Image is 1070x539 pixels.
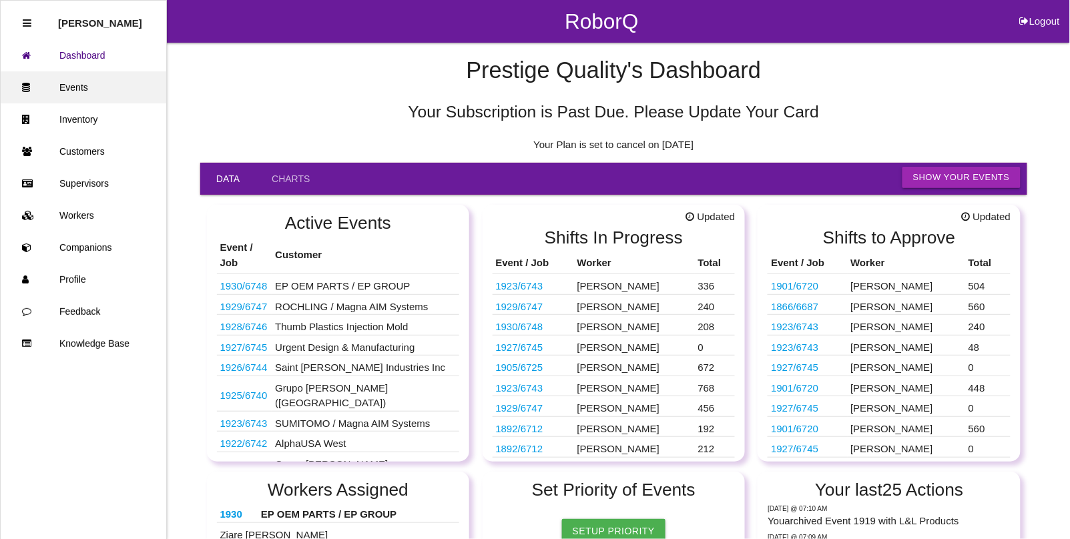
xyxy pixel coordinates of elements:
[695,437,736,458] td: 212
[496,382,543,394] a: 1923/6743
[848,457,965,478] td: [PERSON_NAME]
[768,457,1011,478] tr: 68427781AA; 68340793AA
[848,294,965,315] td: [PERSON_NAME]
[574,252,695,274] th: Worker
[1,167,166,199] a: Supervisors
[493,228,736,247] h2: Shifts In Progress
[493,356,736,376] tr: 10301666
[695,356,736,376] td: 672
[695,335,736,356] td: 0
[965,252,1011,274] th: Total
[272,335,459,356] td: Urgent Design & Manufacturing
[686,209,735,225] span: Updated
[217,315,272,336] td: 2011010AB / 2008002AB / 2009006AB
[217,411,272,432] td: 68343526AB
[493,437,574,458] td: 68427781AA; 68340793AA
[848,274,965,295] td: [PERSON_NAME]
[1,199,166,231] a: Workers
[574,356,695,376] td: [PERSON_NAME]
[217,237,272,274] th: Event / Job
[574,416,695,437] td: [PERSON_NAME]
[771,362,818,373] a: 1927/6745
[493,294,574,315] td: 68425775AD
[574,294,695,315] td: [PERSON_NAME]
[771,402,818,414] a: 1927/6745
[965,274,1011,295] td: 504
[220,321,268,332] a: 1928/6746
[493,376,574,396] td: 68343526AB
[272,294,459,315] td: ROCHLING / Magna AIM Systems
[220,508,242,520] a: 1930
[493,274,736,295] tr: 68343526AB
[574,274,695,295] td: [PERSON_NAME]
[1,328,166,360] a: Knowledge Base
[220,418,268,429] a: 1923/6743
[768,416,1011,437] tr: PJ6B S045A76 AG3JA6
[220,390,268,401] a: 1925/6740
[848,437,965,458] td: [PERSON_NAME]
[220,280,268,292] a: 1930/6748
[768,315,1011,336] tr: 68343526AB
[272,376,459,411] td: Grupo [PERSON_NAME] ([GEOGRAPHIC_DATA])
[1,39,166,71] a: Dashboard
[200,163,256,195] a: Data
[493,356,574,376] td: 10301666
[574,315,695,336] td: [PERSON_NAME]
[768,514,1011,529] p: You archived Event 1919 with L&L Products
[272,432,459,452] td: AlphaUSA West
[771,321,818,332] a: 1923/6743
[768,480,1011,500] h2: Your last 25 Actions
[848,416,965,437] td: [PERSON_NAME]
[493,315,574,336] td: 6576306022
[493,396,574,417] td: 68425775AD
[217,213,460,233] h2: Active Events
[493,480,736,500] h2: Set Priority of Events
[493,376,736,396] tr: 68343526AB
[217,452,272,487] td: P703 PCBA
[220,301,268,312] a: 1929/6747
[848,315,965,336] td: [PERSON_NAME]
[493,335,736,356] tr: Space X Parts
[220,438,268,449] a: 1922/6742
[768,228,1011,247] h2: Shifts to Approve
[217,376,272,411] td: P703 PCBA
[493,437,736,458] tr: 68427781AA; 68340793AA
[768,252,847,274] th: Event / Job
[493,274,574,295] td: 68343526AB
[771,342,818,353] a: 1923/6743
[695,274,736,295] td: 336
[272,452,459,487] td: Grupo [PERSON_NAME] ([GEOGRAPHIC_DATA])
[496,443,543,454] a: 1892/6712
[217,480,460,500] h2: Workers Assigned
[23,7,31,39] div: Close
[965,356,1011,376] td: 0
[1,135,166,167] a: Customers
[272,411,459,432] td: SUMITOMO / Magna AIM Systems
[771,301,818,312] a: 1866/6687
[272,356,459,376] td: Saint [PERSON_NAME] Industries Inc
[768,274,1011,295] tr: PJ6B S045A76 AG3JA6
[493,315,736,336] tr: 6576306022
[695,416,736,437] td: 192
[768,437,1011,458] tr: Space X Parts
[768,376,1011,396] tr: PJ6B S045A76 AG3JA6
[1,231,166,263] a: Companions
[768,504,1011,514] p: Wednesday @ 07:10 AM
[272,274,459,295] td: EP OEM PARTS / EP GROUP
[848,356,965,376] td: [PERSON_NAME]
[1,296,166,328] a: Feedback
[574,437,695,458] td: [PERSON_NAME]
[848,396,965,417] td: [PERSON_NAME]
[493,294,736,315] tr: 68425775AD
[217,335,272,356] td: Space X Parts
[965,335,1011,356] td: 48
[848,335,965,356] td: [PERSON_NAME]
[496,321,543,332] a: 1930/6748
[695,294,736,315] td: 240
[771,382,818,394] a: 1901/6720
[768,396,1011,417] tr: Space X Parts
[217,356,272,376] td: 68483788AE KNL
[965,294,1011,315] td: 560
[493,416,736,437] tr: 68427781AA; 68340793AA
[965,376,1011,396] td: 448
